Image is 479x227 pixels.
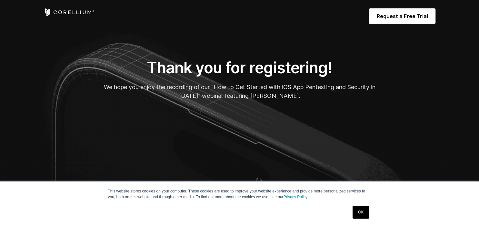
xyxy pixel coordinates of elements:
[369,8,436,24] a: Request a Free Trial
[108,188,371,200] p: This website stores cookies on your computer. These cookies are used to improve your website expe...
[95,58,385,77] h1: Thank you for registering!
[44,8,95,16] a: Corellium Home
[284,195,308,199] a: Privacy Policy.
[377,12,428,20] span: Request a Free Trial
[353,206,369,219] a: OK
[95,83,385,100] p: We hope you enjoy the recording of our “How to Get Started with iOS App Pentesting and Security i...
